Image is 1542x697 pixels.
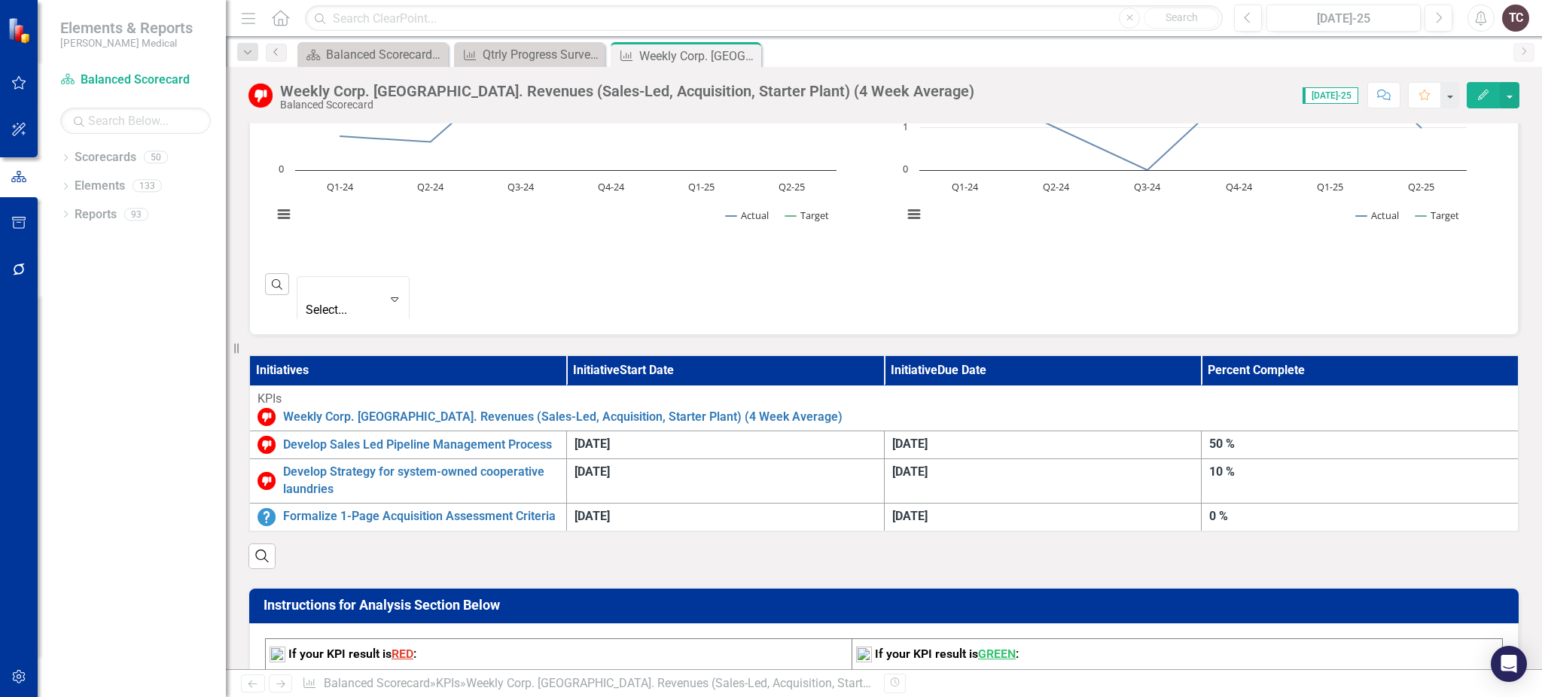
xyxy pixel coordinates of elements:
div: Weekly Corp. [GEOGRAPHIC_DATA]. Revenues (Sales-Led, Acquisition, Starter Plant) (4 Week Average) [466,676,1004,690]
text: 0 [279,162,284,175]
text: Q3-24 [1134,180,1161,193]
text: Q4-24 [1226,180,1253,193]
text: Q1-24 [952,180,979,193]
text: Q2-24 [1043,180,1070,193]
a: Develop Sales Led Pipeline Management Process [283,437,559,454]
button: Search [1144,8,1219,29]
td: Double-Click to Edit Right Click for Context Menu [249,459,567,504]
button: Show Target [785,208,830,222]
input: Search Below... [60,108,211,134]
td: Double-Click to Edit [567,459,885,504]
td: Double-Click to Edit [1202,431,1519,459]
div: Weekly Corp. [GEOGRAPHIC_DATA]. Revenues (Sales-Led, Acquisition, Starter Plant) (4 Week Average) [280,83,974,99]
button: Show Actual [726,208,769,222]
td: Double-Click to Edit [884,431,1202,459]
div: Open Intercom Messenger [1491,646,1527,682]
div: » » [302,675,873,692]
text: Q2-24 [417,180,444,193]
button: [DATE]-25 [1266,5,1421,32]
text: 0 [903,162,908,175]
td: Double-Click to Edit Right Click for Context Menu [249,386,1519,431]
td: Double-Click to Edit [884,503,1202,531]
td: Double-Click to Edit Right Click for Context Menu [249,503,567,531]
small: [PERSON_NAME] Medical [60,37,193,49]
div: Balanced Scorecard Welcome Page [326,45,444,64]
text: Q3-24 [507,180,535,193]
a: Qtrly Progress Survey of Availability of Data, Data Access, and the Analytical Resources that are... [458,45,601,64]
h3: Instructions for Analysis Section Below [264,598,1510,613]
input: Search ClearPoint... [305,5,1223,32]
span: [DATE] [892,464,928,479]
div: KPIs [258,391,1510,408]
img: Below Target [258,472,276,490]
a: Balanced Scorecard Welcome Page [301,45,444,64]
img: Below Target [258,408,276,426]
div: Balanced Scorecard [280,99,974,111]
span: Elements & Reports [60,19,193,37]
div: Select... [306,302,361,319]
div: Weekly Corp. [GEOGRAPHIC_DATA]. Revenues (Sales-Led, Acquisition, Starter Plant) (4 Week Average) [639,47,757,65]
button: Show Actual [1356,208,1399,222]
td: Double-Click to Edit [567,503,885,531]
strong: If your KPI result is : [875,647,1019,661]
span: GREEN [978,647,1016,661]
img: No Information [258,508,276,526]
button: Show Target [1416,208,1460,222]
div: 93 [124,208,148,221]
text: 1 [903,120,908,133]
span: [DATE] [574,464,610,479]
img: mceclip2%20v12.png [270,647,285,662]
text: Q1-25 [1317,180,1343,193]
img: ClearPoint Strategy [8,17,34,44]
span: RED [392,647,413,661]
td: Double-Click to Edit Right Click for Context Menu [249,431,567,459]
strong: If your KPI result is : [288,647,416,661]
span: Search [1166,11,1198,23]
a: Scorecards [75,149,136,166]
span: [DATE] [892,437,928,451]
a: Reports [75,206,117,224]
td: Double-Click to Edit [884,459,1202,504]
text: Q1-24 [327,180,354,193]
a: Balanced Scorecard [324,676,430,690]
div: 10 % [1209,464,1510,481]
img: Below Target [248,84,273,108]
span: [DATE]-25 [1303,87,1358,104]
div: 50 [144,151,168,164]
span: [DATE] [574,509,610,523]
button: View chart menu, Chart [903,204,924,225]
text: Q1-25 [688,180,715,193]
div: [DATE]-25 [1272,10,1416,28]
img: mceclip1%20v16.png [856,647,872,662]
td: Double-Click to Edit [1202,459,1519,504]
td: Double-Click to Edit [1202,503,1519,531]
a: Balanced Scorecard [60,72,211,89]
div: Qtrly Progress Survey of Availability of Data, Data Access, and the Analytical Resources that are... [483,45,601,64]
a: KPIs [436,676,460,690]
button: TC [1502,5,1529,32]
button: View chart menu, Chart [273,204,294,225]
a: Formalize 1-Page Acquisition Assessment Criteria [283,508,559,525]
a: Develop Strategy for system-owned cooperative laundries [283,464,559,498]
text: Q2-25 [779,180,805,193]
span: [DATE] [892,509,928,523]
a: Weekly Corp. [GEOGRAPHIC_DATA]. Revenues (Sales-Led, Acquisition, Starter Plant) (4 Week Average) [283,409,1510,426]
text: Q2-25 [1408,180,1434,193]
td: Double-Click to Edit [567,431,885,459]
div: 133 [133,180,162,193]
img: Below Target [258,436,276,454]
span: [DATE] [574,437,610,451]
a: Elements [75,178,125,195]
text: Q4-24 [598,180,625,193]
div: 0 % [1209,508,1510,525]
div: 50 % [1209,436,1510,453]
